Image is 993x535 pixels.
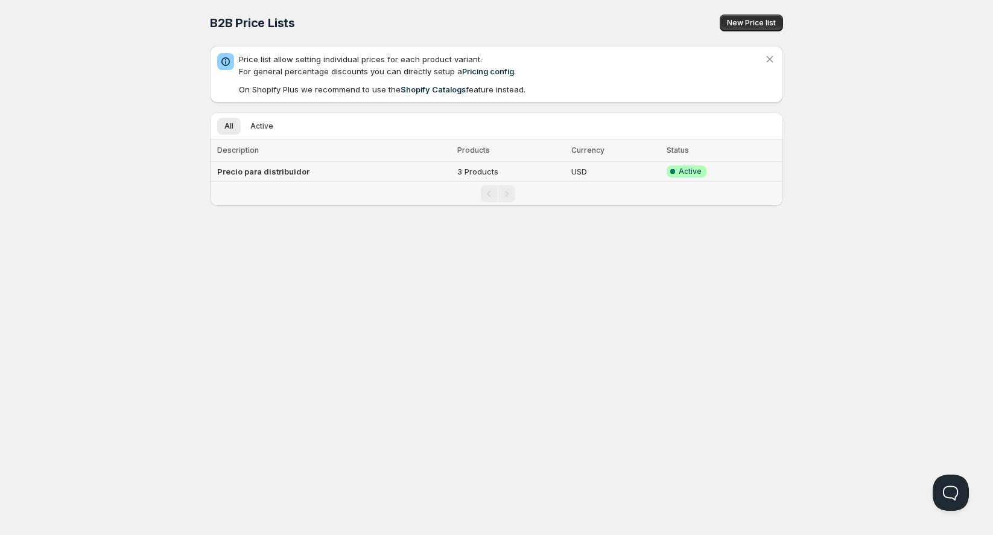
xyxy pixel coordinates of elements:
[239,53,764,77] p: Price list allow setting individual prices for each product variant. For general percentage disco...
[727,18,776,28] span: New Price list
[217,167,309,176] b: Precio para distribuidor
[224,121,233,131] span: All
[933,475,969,511] iframe: Help Scout Beacon - Open
[401,85,466,94] a: Shopify Catalogs
[210,181,783,206] nav: Pagination
[457,146,490,155] span: Products
[667,146,689,155] span: Status
[568,162,663,182] td: USD
[462,66,514,76] a: Pricing config
[239,83,764,95] p: On Shopify Plus we recommend to use the feature instead.
[761,51,778,68] button: Dismiss notification
[571,146,604,155] span: Currency
[454,162,568,182] td: 3 Products
[217,146,259,155] span: Description
[250,121,273,131] span: Active
[210,16,295,30] span: B2B Price Lists
[679,167,702,176] span: Active
[720,14,783,31] button: New Price list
